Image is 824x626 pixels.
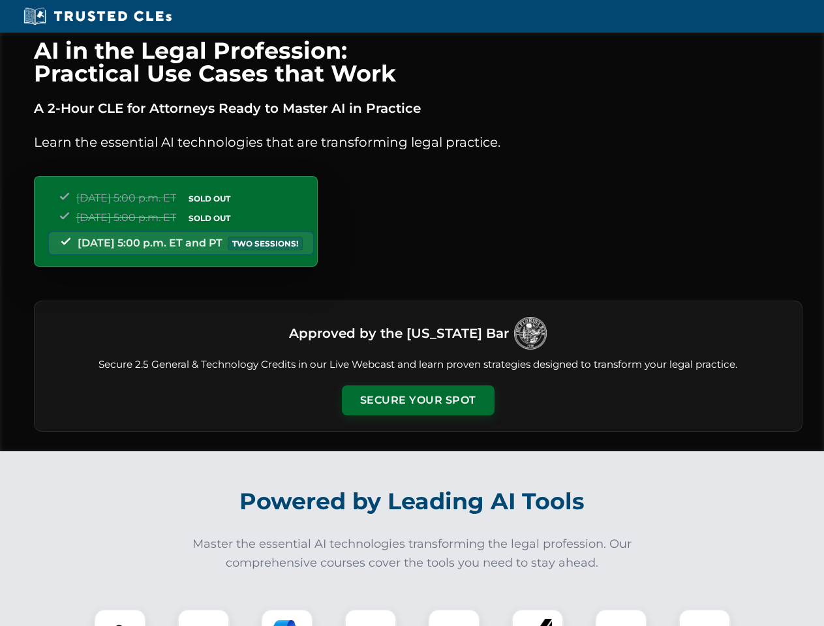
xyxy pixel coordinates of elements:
span: [DATE] 5:00 p.m. ET [76,192,176,204]
span: SOLD OUT [184,192,235,205]
h2: Powered by Leading AI Tools [51,479,774,524]
img: Trusted CLEs [20,7,175,26]
button: Secure Your Spot [342,385,495,415]
p: Learn the essential AI technologies that are transforming legal practice. [34,132,802,153]
span: SOLD OUT [184,211,235,225]
h1: AI in the Legal Profession: Practical Use Cases that Work [34,39,802,85]
p: A 2-Hour CLE for Attorneys Ready to Master AI in Practice [34,98,802,119]
span: [DATE] 5:00 p.m. ET [76,211,176,224]
p: Secure 2.5 General & Technology Credits in our Live Webcast and learn proven strategies designed ... [50,357,786,372]
h3: Approved by the [US_STATE] Bar [289,321,509,345]
img: Logo [514,317,547,350]
p: Master the essential AI technologies transforming the legal profession. Our comprehensive courses... [184,535,641,573]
